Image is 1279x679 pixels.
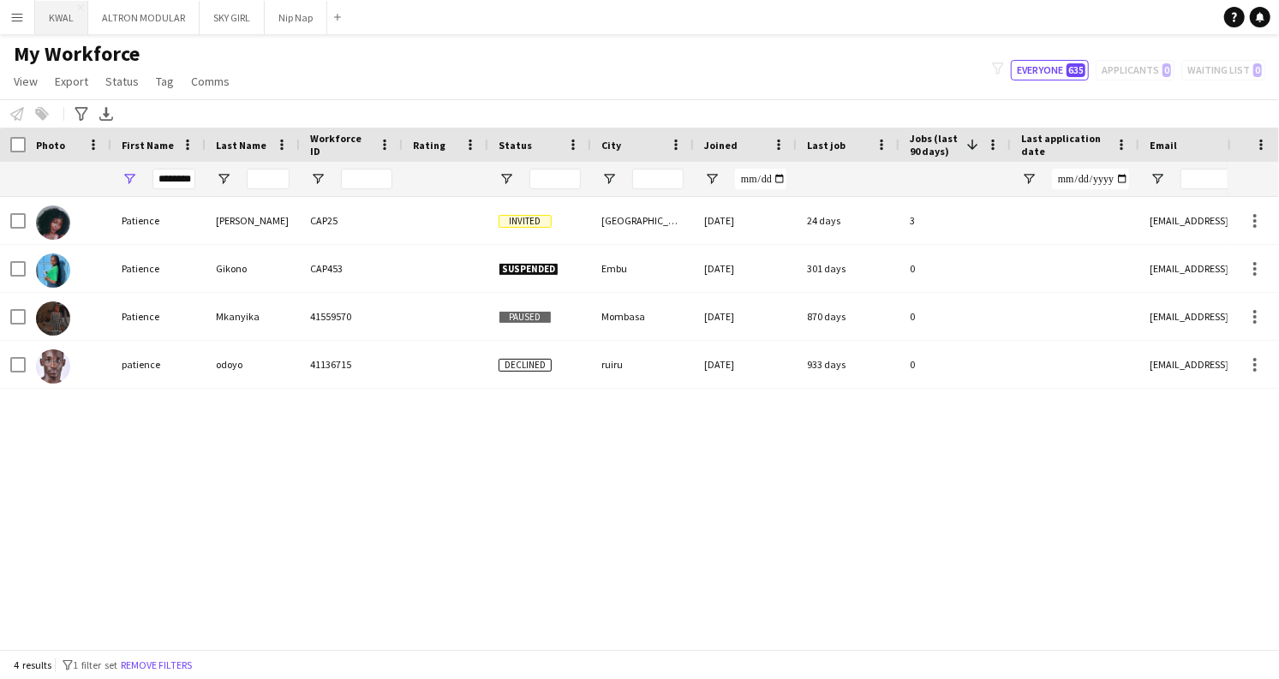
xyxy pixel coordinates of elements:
span: Status [105,74,139,89]
div: [DATE] [694,197,797,244]
button: Open Filter Menu [499,171,514,187]
span: Status [499,139,532,152]
div: 870 days [797,293,899,340]
div: [DATE] [694,293,797,340]
div: 24 days [797,197,899,244]
button: SKY GIRL [200,1,265,34]
input: First Name Filter Input [152,169,195,189]
span: Joined [704,139,738,152]
button: Remove filters [117,656,195,675]
div: 41559570 [300,293,403,340]
div: CAP453 [300,245,403,292]
div: 301 days [797,245,899,292]
span: View [14,74,38,89]
button: Open Filter Menu [216,171,231,187]
input: City Filter Input [632,169,684,189]
div: [PERSON_NAME] [206,197,300,244]
div: Mkanyika [206,293,300,340]
div: Mombasa [591,293,694,340]
button: Open Filter Menu [1150,171,1165,187]
button: Open Filter Menu [601,171,617,187]
div: 0 [899,341,1011,388]
a: Status [99,70,146,92]
div: Patience [111,293,206,340]
input: Last Name Filter Input [247,169,290,189]
button: Open Filter Menu [1021,171,1037,187]
span: Email [1150,139,1177,152]
a: Tag [149,70,181,92]
div: 41136715 [300,341,403,388]
button: Open Filter Menu [122,171,137,187]
button: Everyone635 [1011,60,1089,80]
span: 1 filter set [73,658,117,671]
span: Last job [807,139,846,152]
span: Suspended [499,263,559,276]
div: CAP25 [300,197,403,244]
div: 0 [899,245,1011,292]
span: Declined [499,359,552,372]
span: My Workforce [14,41,140,67]
div: Embu [591,245,694,292]
button: Nip Nap [265,1,327,34]
img: Patience Ssemogerere [36,205,70,240]
span: Jobs (last 90 days) [910,132,959,158]
div: [GEOGRAPHIC_DATA] [591,197,694,244]
div: [DATE] [694,245,797,292]
input: Joined Filter Input [735,169,786,189]
a: Export [48,70,95,92]
div: 933 days [797,341,899,388]
button: ALTRON MODULAR [88,1,200,34]
div: [DATE] [694,341,797,388]
input: Workforce ID Filter Input [341,169,392,189]
div: odoyo [206,341,300,388]
span: Last Name [216,139,266,152]
span: Invited [499,215,552,228]
span: Paused [499,311,552,324]
div: Patience [111,245,206,292]
img: Patience Gikono [36,253,70,288]
span: Photo [36,139,65,152]
app-action-btn: Advanced filters [71,104,92,124]
div: patience [111,341,206,388]
span: 635 [1067,63,1085,77]
button: Open Filter Menu [704,171,720,187]
div: Gikono [206,245,300,292]
div: 3 [899,197,1011,244]
span: City [601,139,621,152]
button: KWAL [35,1,88,34]
span: Export [55,74,88,89]
div: Patience [111,197,206,244]
span: First Name [122,139,174,152]
div: 0 [899,293,1011,340]
a: View [7,70,45,92]
app-action-btn: Export XLSX [96,104,117,124]
span: Workforce ID [310,132,372,158]
img: patience odoyo [36,349,70,384]
span: Comms [191,74,230,89]
input: Last application date Filter Input [1052,169,1129,189]
span: Last application date [1021,132,1109,158]
button: Open Filter Menu [310,171,326,187]
span: Rating [413,139,445,152]
a: Comms [184,70,236,92]
input: Status Filter Input [529,169,581,189]
span: Tag [156,74,174,89]
img: Patience Mkanyika [36,301,70,336]
div: ruiru [591,341,694,388]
